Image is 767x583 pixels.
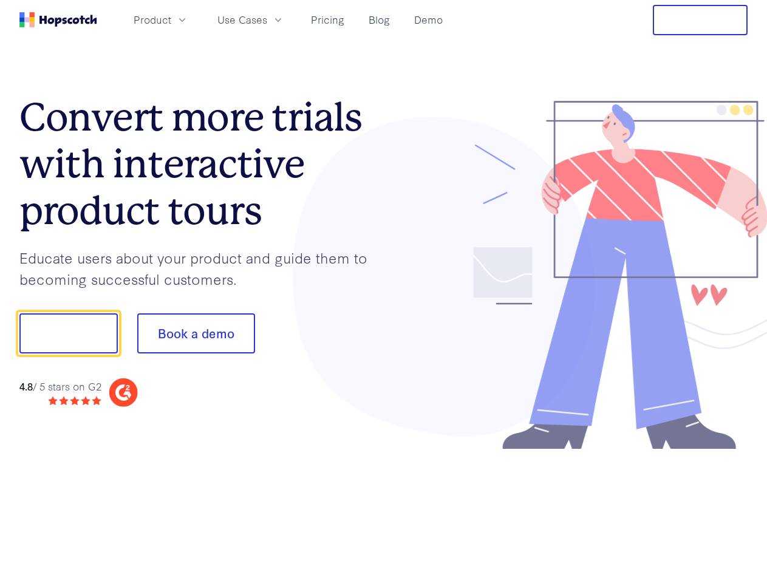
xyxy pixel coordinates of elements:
[137,313,255,353] button: Book a demo
[653,5,748,35] button: Free Trial
[409,10,448,30] a: Demo
[19,379,101,394] div: / 5 stars on G2
[210,10,291,30] button: Use Cases
[19,379,33,393] strong: 4.8
[217,12,267,27] span: Use Cases
[19,12,97,27] a: Home
[306,10,349,30] a: Pricing
[126,10,196,30] button: Product
[134,12,171,27] span: Product
[19,247,384,289] p: Educate users about your product and guide them to becoming successful customers.
[364,10,395,30] a: Blog
[19,313,118,353] button: Show me!
[19,94,384,234] h1: Convert more trials with interactive product tours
